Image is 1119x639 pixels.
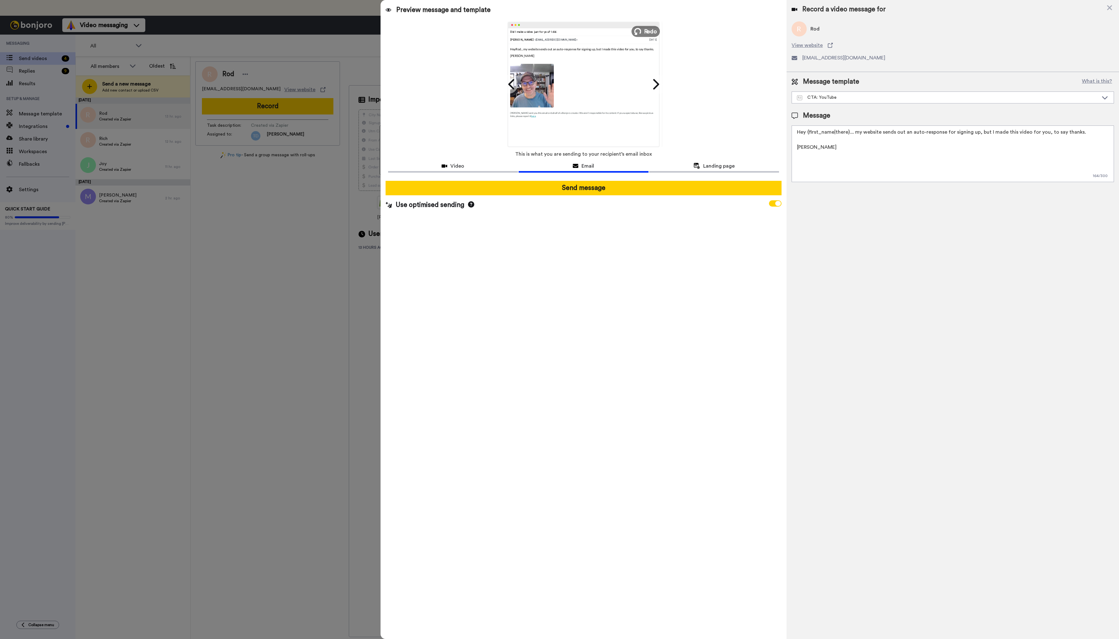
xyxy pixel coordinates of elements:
span: Landing page [703,162,735,170]
span: here [531,114,536,117]
img: Message-temps.svg [797,95,802,100]
span: Message [803,111,830,120]
span: Video [450,162,464,170]
span: Email [582,162,594,170]
button: Send message [386,181,782,195]
button: What is this? [1080,77,1114,86]
div: CTA: YouTube [797,94,1099,101]
span: [EMAIL_ADDRESS][DOMAIN_NAME] [802,54,885,62]
span: Use optimised sending [396,200,464,210]
textarea: Hey {first_name|there}... my website sends out an auto-response for signing up, but I made this v... [792,125,1114,182]
img: 9k= [510,64,554,107]
span: Message template [803,77,859,86]
p: [PERSON_NAME] [510,53,554,58]
p: [PERSON_NAME] sent you this email on behalf of a Bonjoro creator. We aren’t responsible for its c... [510,107,657,117]
span: This is what you are sending to your recipient’s email inbox [515,147,652,161]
